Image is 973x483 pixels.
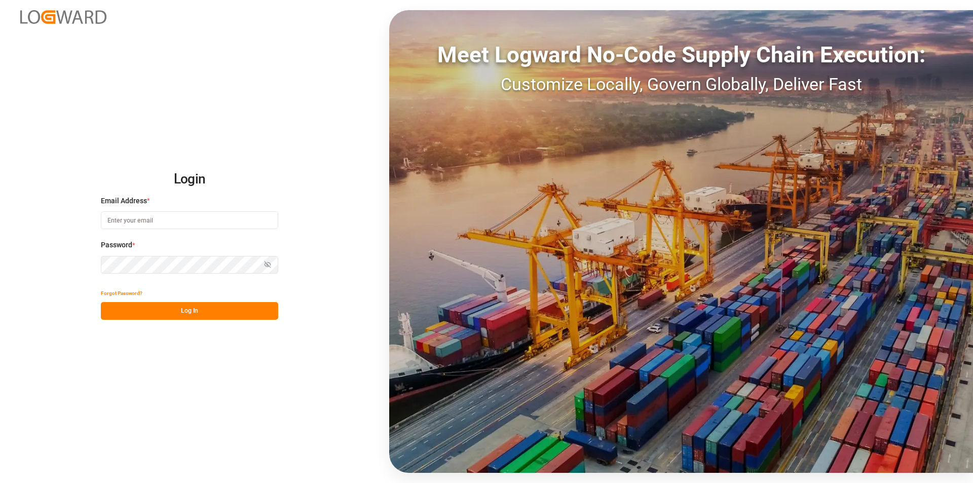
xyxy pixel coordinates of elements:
[101,163,278,196] h2: Login
[389,71,973,97] div: Customize Locally, Govern Globally, Deliver Fast
[101,240,132,250] span: Password
[101,302,278,320] button: Log In
[389,38,973,71] div: Meet Logward No-Code Supply Chain Execution:
[20,10,106,24] img: Logward_new_orange.png
[101,196,147,206] span: Email Address
[101,284,142,302] button: Forgot Password?
[101,211,278,229] input: Enter your email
